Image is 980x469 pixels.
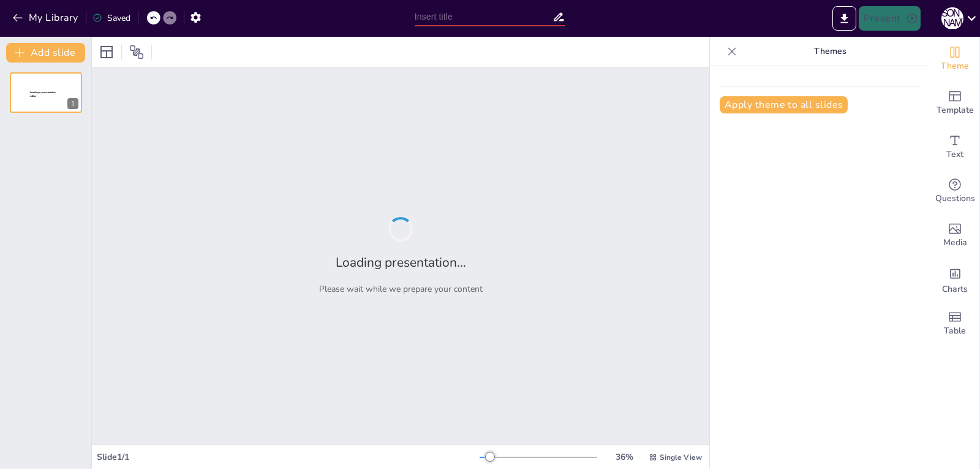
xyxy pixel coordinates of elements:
div: [PERSON_NAME] [941,7,963,29]
div: Get real-time input from your audience [930,169,979,213]
button: Add slide [6,43,85,63]
span: Sendsteps presentation editor [30,91,56,98]
p: Please wait while we prepare your content [319,283,483,295]
div: Add ready made slides [930,81,979,125]
div: 1 [10,72,82,113]
div: Add images, graphics, shapes or video [930,213,979,257]
button: Present [859,6,920,31]
div: Add a table [930,302,979,346]
button: Export to PowerPoint [832,6,856,31]
input: Insert title [415,8,553,26]
div: Add text boxes [930,125,979,169]
button: Apply theme to all slides [720,96,848,113]
span: Position [129,45,144,59]
div: 1 [67,98,78,109]
div: Layout [97,42,116,62]
span: Table [944,324,966,338]
span: Theme [941,59,969,73]
span: Questions [935,192,975,205]
div: Saved [92,12,130,24]
span: Charts [942,283,968,296]
span: Text [946,148,963,161]
div: 36 % [609,451,639,463]
button: My Library [9,8,83,28]
div: Add charts and graphs [930,257,979,302]
div: Change the overall theme [930,37,979,81]
p: Themes [742,37,918,66]
button: [PERSON_NAME] [941,6,963,31]
span: Single View [660,452,702,462]
span: Template [937,104,974,117]
h2: Loading presentation... [336,254,466,271]
div: Slide 1 / 1 [97,451,480,463]
span: Media [943,236,967,250]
